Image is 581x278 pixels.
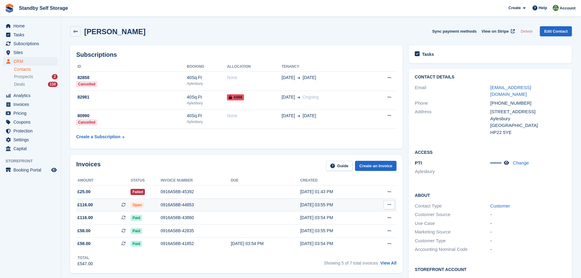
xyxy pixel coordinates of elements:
[13,144,50,153] span: Capital
[131,202,144,208] span: Open
[415,100,490,107] div: Phone
[48,82,58,87] div: 110
[13,135,50,144] span: Settings
[161,176,231,186] th: Invoice number
[490,220,566,227] div: -
[231,240,300,247] div: [DATE] 03:54 PM
[513,160,529,165] a: Change
[326,161,353,171] a: Guide
[282,62,367,72] th: Tenancy
[3,100,58,109] a: menu
[539,5,547,11] span: Help
[415,220,490,227] div: Use Case
[324,261,378,265] span: Showing 5 of 7 total invoices
[13,22,50,30] span: Home
[76,176,131,186] th: Amount
[13,100,50,109] span: Invoices
[77,261,93,267] div: £547.00
[490,122,566,129] div: [GEOGRAPHIC_DATA]
[187,100,227,106] div: Aylesbury
[77,202,93,208] span: £116.00
[13,166,50,174] span: Booking Portal
[76,94,187,100] div: 82981
[13,39,50,48] span: Subscriptions
[282,94,295,100] span: [DATE]
[5,158,61,164] span: Storefront
[282,74,295,81] span: [DATE]
[76,51,396,58] h2: Subscriptions
[540,26,572,36] a: Edit Contact
[131,215,142,221] span: Paid
[13,127,50,135] span: Protection
[76,134,120,140] div: Create a Subscription
[161,189,231,195] div: 0916A58B-45392
[300,240,370,247] div: [DATE] 03:54 PM
[77,240,91,247] span: £58.00
[76,131,124,143] a: Create a Subscription
[16,3,70,13] a: Standby Self Storage
[187,113,227,119] div: 40Sq.Ft
[131,228,142,234] span: Paid
[3,127,58,135] a: menu
[415,160,422,165] span: PTI
[77,215,93,221] span: £116.00
[3,109,58,117] a: menu
[490,229,566,236] div: -
[14,81,25,87] span: Deals
[300,228,370,234] div: [DATE] 03:55 PM
[415,84,490,98] div: Email
[50,166,58,174] a: Preview store
[553,5,559,11] img: Steve Hambridge
[13,118,50,126] span: Coupons
[14,74,58,80] a: Prospects 2
[3,118,58,126] a: menu
[76,81,97,87] div: Cancelled
[490,108,566,115] div: [STREET_ADDRESS]
[13,57,50,66] span: CRM
[131,189,145,195] span: Failed
[415,192,566,198] h2: About
[227,62,282,72] th: Allocation
[14,74,33,80] span: Prospects
[490,160,502,165] span: •••••••
[415,203,490,210] div: Contact Type
[355,161,396,171] a: Create an Invoice
[300,202,370,208] div: [DATE] 03:55 PM
[77,228,91,234] span: £58.00
[300,215,370,221] div: [DATE] 03:54 PM
[490,246,566,253] div: -
[415,237,490,244] div: Customer Type
[415,75,566,80] h2: Contact Details
[3,57,58,66] a: menu
[187,94,227,100] div: 40Sq.Ft
[282,113,295,119] span: [DATE]
[76,119,97,125] div: Cancelled
[415,108,490,136] div: Address
[415,266,566,272] h2: Storefront Account
[415,229,490,236] div: Marketing Source
[76,62,187,72] th: ID
[187,81,227,86] div: Aylesbury
[303,113,316,119] span: [DATE]
[227,113,282,119] div: None
[77,189,91,195] span: £25.00
[187,62,227,72] th: Booking
[231,176,300,186] th: Due
[161,228,231,234] div: 0916A58B-42835
[303,95,319,99] span: Ongoing
[415,149,566,155] h2: Access
[161,240,231,247] div: 0916A58B-41852
[76,113,187,119] div: 80990
[482,28,509,34] span: View on Stripe
[303,74,316,81] span: [DATE]
[432,26,477,36] button: Sync payment methods
[560,5,576,11] span: Account
[490,129,566,136] div: HP22 5YE
[84,27,145,36] h2: [PERSON_NAME]
[415,246,490,253] div: Accounting Nominal Code
[3,91,58,100] a: menu
[13,31,50,39] span: Tasks
[380,261,396,265] a: View All
[161,202,231,208] div: 0916A58B-44853
[227,74,282,81] div: None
